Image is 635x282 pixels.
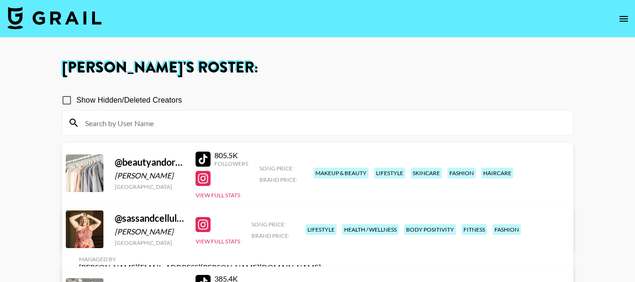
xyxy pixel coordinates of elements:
[115,156,184,168] div: @ beautyandorganizing
[79,115,567,130] input: Search by User Name
[115,183,184,190] div: [GEOGRAPHIC_DATA]
[196,238,240,245] button: View Full Stats
[404,224,456,235] div: body positivity
[374,168,405,178] div: lifestyle
[214,151,248,160] div: 805.5K
[62,60,573,75] h1: [PERSON_NAME] 's Roster:
[79,263,321,272] div: [PERSON_NAME][EMAIL_ADDRESS][PERSON_NAME][DOMAIN_NAME]
[314,168,368,178] div: makeup & beauty
[214,160,248,167] div: Followers
[8,7,102,29] img: Grail Talent
[259,165,294,172] span: Song Price:
[77,95,182,106] span: Show Hidden/Deleted Creators
[115,171,184,180] div: [PERSON_NAME]
[411,168,442,178] div: skincare
[251,221,286,228] span: Song Price:
[614,9,633,28] button: open drawer
[251,232,290,239] span: Brand Price:
[196,192,240,199] button: View Full Stats
[493,224,521,235] div: fashion
[481,168,513,178] div: haircare
[115,212,184,224] div: @ sassandcellulite
[115,227,184,236] div: [PERSON_NAME]
[447,168,476,178] div: fashion
[462,224,487,235] div: fitness
[342,224,399,235] div: health / wellness
[306,224,337,235] div: lifestyle
[115,239,184,246] div: [GEOGRAPHIC_DATA]
[79,256,321,263] div: Managed By
[259,176,298,183] span: Brand Price:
